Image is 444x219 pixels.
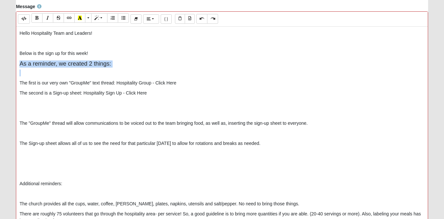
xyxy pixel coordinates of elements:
[19,90,425,97] p: The second is a Sign-up sheet: Hospitality Sign Up - Click Here
[161,14,172,24] button: Merge Field
[207,14,218,23] button: Redo (⌘+⇧+Z)
[42,13,53,23] button: Italic (⌘+I)
[196,14,207,23] button: Undo (⌘+Z)
[18,14,30,24] button: Code Editor
[19,30,425,37] p: Hello Hospitality Team and Leaders!
[143,14,159,24] button: Paragraph
[107,13,118,23] button: Ordered list (⌘+⇧+NUM8)
[19,120,425,127] p: The "GroupMe" thread will allow communications to be voiced out to the team bringing food, as wel...
[19,140,425,147] p: The Sign-up sheet allows all of us to see the need for that particular [DATE] to allow for rotati...
[64,13,75,23] button: Link (⌘+K)
[185,14,195,23] button: Paste from Word
[16,3,42,10] label: Message
[31,13,43,23] button: Bold (⌘+B)
[19,200,425,207] p: The church provides all the cups, water, coffee, [PERSON_NAME], plates, napkins, utensils and sal...
[85,13,92,23] button: More Color
[19,60,111,67] span: As a reminder, we created 2 things:
[19,50,425,57] p: Below is the sign up for this week!
[53,13,64,23] button: Strikethrough (⌘+⇧+S)
[74,13,85,23] button: Recent Color
[118,13,129,23] button: Unordered list (⌘+⇧+NUM7)
[130,14,142,24] button: Remove Font Style (⌘+\)
[91,13,107,23] button: Style
[19,180,425,187] p: Additional reminders:
[175,14,185,23] button: Paste Text
[19,80,425,86] p: The first is our very own "GroupMe" text thread: Hospitality Group - Click Here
